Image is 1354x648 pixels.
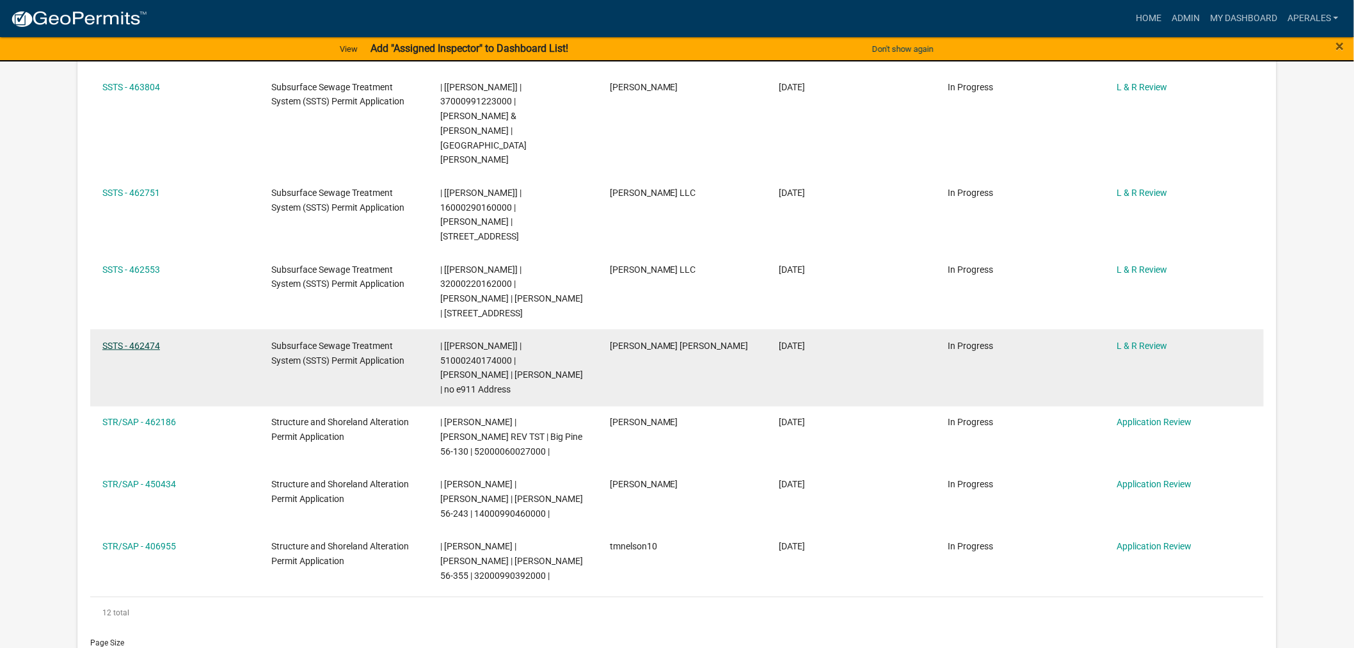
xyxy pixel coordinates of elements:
a: SSTS - 462751 [102,188,160,198]
span: Roisum LLC [610,188,696,198]
span: In Progress [948,82,993,92]
a: Application Review [1117,417,1192,428]
a: Home [1131,6,1167,31]
span: Subsurface Sewage Treatment System (SSTS) Permit Application [271,82,404,107]
button: Close [1336,38,1344,54]
span: 08/11/2025 [779,417,805,428]
span: 08/14/2025 [779,82,805,92]
span: Structure and Shoreland Alteration Permit Application [271,542,409,567]
a: STR/SAP - 406955 [102,542,176,552]
span: × [1336,37,1344,55]
a: STR/SAP - 462186 [102,417,176,428]
a: Admin [1167,6,1205,31]
span: Subsurface Sewage Treatment System (SSTS) Permit Application [271,188,404,213]
span: | Andrea Perales | ANTHONY JAMES BUCHOLZ | Marion 56-243 | 14000990460000 | [441,480,584,519]
a: L & R Review [1117,188,1168,198]
span: Subsurface Sewage Treatment System (SSTS) Permit Application [271,341,404,366]
span: | [Andrea Perales] | 37000991223000 | SHELBY A MURPHY & ARRICK OLSON | 42183 MATSON POINT RD [441,82,527,165]
span: | [Andrea Perales] | 51000240174000 | STEVEN C SHEETS | LISA SHEETS | no e911 Address [441,341,584,394]
a: L & R Review [1117,82,1168,92]
span: 08/11/2025 [779,341,805,351]
a: SSTS - 463804 [102,82,160,92]
span: | Andrea Perales | JANICE M THEODORSON REV TST | Big Pine 56-130 | 52000060027000 | [441,417,583,457]
a: L & R Review [1117,341,1168,351]
span: tmnelson10 [610,542,657,552]
span: 08/12/2025 [779,188,805,198]
span: In Progress [948,264,993,275]
a: View [335,38,363,60]
a: SSTS - 462553 [102,264,160,275]
span: Subsurface Sewage Treatment System (SSTS) Permit Application [271,264,404,289]
div: 12 total [90,597,1264,629]
span: 08/12/2025 [779,264,805,275]
span: Peter Ross Johnson [610,341,749,351]
span: Structure and Shoreland Alteration Permit Application [271,480,409,505]
a: My Dashboard [1205,6,1282,31]
a: Application Review [1117,480,1192,490]
span: In Progress [948,480,993,490]
a: Application Review [1117,542,1192,552]
a: SSTS - 462474 [102,341,160,351]
a: STR/SAP - 450434 [102,480,176,490]
span: In Progress [948,417,993,428]
span: 07/16/2025 [779,480,805,490]
span: | Andrea Perales | CHARLOTTE J OLSON | Wimer 56-355 | 32000990392000 | [441,542,584,581]
span: In Progress [948,188,993,198]
span: 04/16/2025 [779,542,805,552]
span: Matt S Hoen [610,417,678,428]
a: aperales [1282,6,1344,31]
a: L & R Review [1117,264,1168,275]
span: Structure and Shoreland Alteration Permit Application [271,417,409,442]
span: Bill Schueller [610,82,678,92]
span: In Progress [948,341,993,351]
span: Cassondra Bucholz [610,480,678,490]
span: In Progress [948,542,993,552]
strong: Add "Assigned Inspector" to Dashboard List! [370,42,568,54]
span: | [Andrea Perales] | 32000220162000 | KENNETH SCHWARZROCK | DOREEN SCHWARZROCK | 36773 ROSE LAKE ... [441,264,584,318]
span: Roisum LLC [610,264,696,275]
button: Don't show again [867,38,939,60]
span: | [Andrea Perales] | 16000290160000 | EDWARD M STENGER | 29213 415TH ST [441,188,522,241]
